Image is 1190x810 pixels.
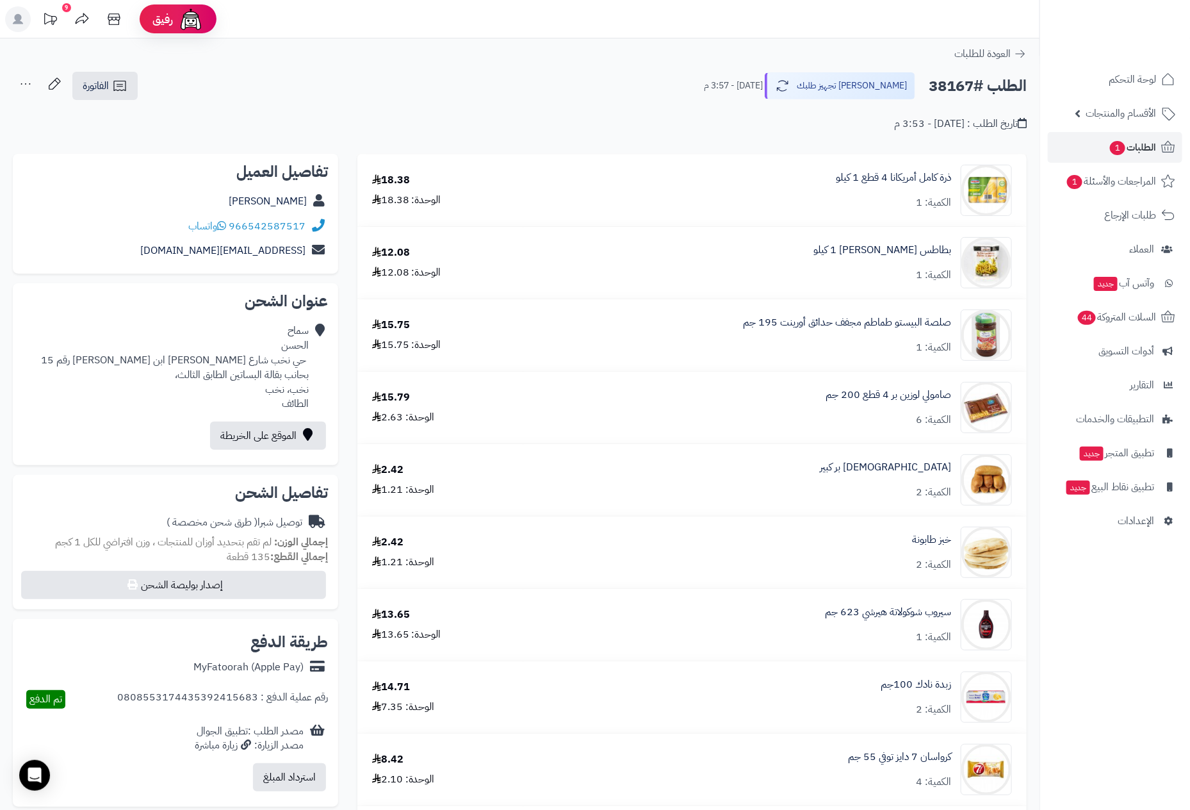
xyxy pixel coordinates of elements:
[1079,444,1154,462] span: تطبيق المتجر
[1076,410,1154,428] span: التطبيقات والخدمات
[894,117,1027,131] div: تاريخ الطلب : [DATE] - 3:53 م
[916,413,951,427] div: الكمية: 6
[1048,166,1182,197] a: المراجعات والأسئلة1
[23,164,328,179] h2: تفاصيل العميل
[1048,234,1182,265] a: العملاء
[253,763,326,791] button: استرداد المبلغ
[140,243,306,258] a: [EMAIL_ADDRESS][DOMAIN_NAME]
[372,318,410,333] div: 15.75
[1048,268,1182,299] a: وآتس آبجديد
[1048,404,1182,434] a: التطبيقات والخدمات
[1103,35,1178,62] img: logo-2.png
[1048,302,1182,333] a: السلات المتروكة44
[954,46,1027,62] a: العودة للطلبات
[372,607,410,622] div: 13.65
[1048,506,1182,536] a: الإعدادات
[1098,342,1154,360] span: أدوات التسويق
[167,515,302,530] div: توصيل شبرا
[372,173,410,188] div: 18.38
[1093,274,1154,292] span: وآتس آب
[1109,70,1156,88] span: لوحة التحكم
[961,672,1011,723] img: 125721b203e2ec717fdf0ae7482cfd0e5cee-90x90.jpg
[916,340,951,355] div: الكمية: 1
[916,558,951,572] div: الكمية: 2
[72,72,138,100] a: الفاتورة
[1130,376,1154,394] span: التقارير
[372,627,441,642] div: الوحدة: 13.65
[372,193,441,208] div: الوحدة: 18.38
[813,243,951,258] a: بطاطس [PERSON_NAME] 1 كيلو
[1048,132,1182,163] a: الطلبات1
[152,12,173,27] span: رفيق
[848,750,951,765] a: كرواسان 7 دايز توفي 55 جم
[34,6,66,35] a: تحديثات المنصة
[188,219,226,234] a: واتساب
[961,527,1011,578] img: 1743094240-IMG_4704-90x90.jpeg
[1066,172,1156,190] span: المراجعات والأسئلة
[1066,481,1090,495] span: جديد
[372,680,410,695] div: 14.71
[372,338,441,352] div: الوحدة: 15.75
[229,194,307,209] a: [PERSON_NAME]
[1080,447,1104,461] span: جديد
[1048,64,1182,95] a: لوحة التحكم
[961,454,1011,506] img: 537209d0a4c1bdc753bb1a0516df8f1c413-90x90.jpg
[372,390,410,405] div: 15.79
[1048,438,1182,468] a: تطبيق المتجرجديد
[825,605,951,620] a: سيروب شوكولاتة هيرشي 623 جم
[372,555,435,570] div: الوحدة: 1.21
[372,752,403,767] div: 8.42
[1086,104,1156,122] span: الأقسام والمنتجات
[916,195,951,210] div: الكمية: 1
[961,165,1011,216] img: 1435fea888ab345273711746275cf92d9ca5-90x90.jpg
[117,690,328,709] div: رقم عملية الدفع : 0808553174435392415683
[29,691,62,707] span: تم الدفع
[23,485,328,500] h2: تفاصيل الشحن
[1048,336,1182,367] a: أدوات التسويق
[916,775,951,789] div: الكمية: 4
[83,78,109,94] span: الفاتورة
[210,422,326,450] a: الموقع على الخريطة
[250,634,328,650] h2: طريقة الدفع
[912,533,951,547] a: خبز طابونة
[229,219,306,234] a: 966542587517
[1109,138,1156,156] span: الطلبات
[881,677,951,692] a: زبدة نادك 100جم
[1118,512,1154,530] span: الإعدادات
[1048,370,1182,401] a: التقارير
[1048,472,1182,502] a: تطبيق نقاط البيعجديد
[62,3,71,12] div: 9
[1104,206,1156,224] span: طلبات الإرجاع
[23,324,309,411] div: سماح الحسن ‏‎ حي نخب شارع [PERSON_NAME] ابن [PERSON_NAME] رقم 15 بحانب بقالة البساتين ‏‎الطابق ال...
[961,310,1011,361] img: 1677420415-%D8%A7%D9%84%D8%AA%D9%82%D8%A7%D8%B7%20%D8%A7%D9%84%D9%88%D9%8A%D8%A8_26-2-2023_1748_c...
[21,571,326,599] button: إصدار بوليصة الشحن
[961,237,1011,288] img: 11632159b71d77f54d2804a2c4d0fa372725-90x90.jpg
[227,549,328,565] small: 135 قطعة
[372,535,403,550] div: 2.42
[1078,311,1096,325] span: 44
[929,73,1027,99] h2: الطلب #38167
[961,382,1011,433] img: 1347161d17c4fed3312b52129efa6e1b84aa-90x90.jpg
[1110,141,1125,155] span: 1
[195,738,304,753] div: مصدر الزيارة: زيارة مباشرة
[178,6,204,32] img: ai-face.png
[372,700,435,715] div: الوحدة: 7.35
[704,79,763,92] small: [DATE] - 3:57 م
[1077,308,1156,326] span: السلات المتروكة
[274,534,328,550] strong: إجمالي الوزن:
[916,702,951,717] div: الكمية: 2
[193,660,304,675] div: MyFatoorah (Apple Pay)
[1094,277,1118,291] span: جديد
[1129,240,1154,258] span: العملاء
[826,388,951,402] a: صامولي لوزين بر 4 قطع 200 جم
[961,599,1011,650] img: 1667656397-4fb67006-3b60-43f7-97f8-1fc774a48923.__CR0,0,970,600_PT0_SX970_V1___-90x90.jpg
[23,293,328,309] h2: عنوان الشحن
[916,630,951,645] div: الكمية: 1
[961,744,1011,795] img: 1400904ad63b4a3e2337d4aa8c55098884ee-90x90.jpg
[195,724,304,754] div: مصدر الطلب :تطبيق الجوال
[1065,478,1154,496] span: تطبيق نقاط البيع
[743,315,951,330] a: صلصة البيستو طماطم مجفف حدائق أورينت 195 جم
[55,534,272,550] span: لم تقم بتحديد أوزان للمنتجات ، وزن افتراضي للكل 1 كجم
[372,410,435,425] div: الوحدة: 2.63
